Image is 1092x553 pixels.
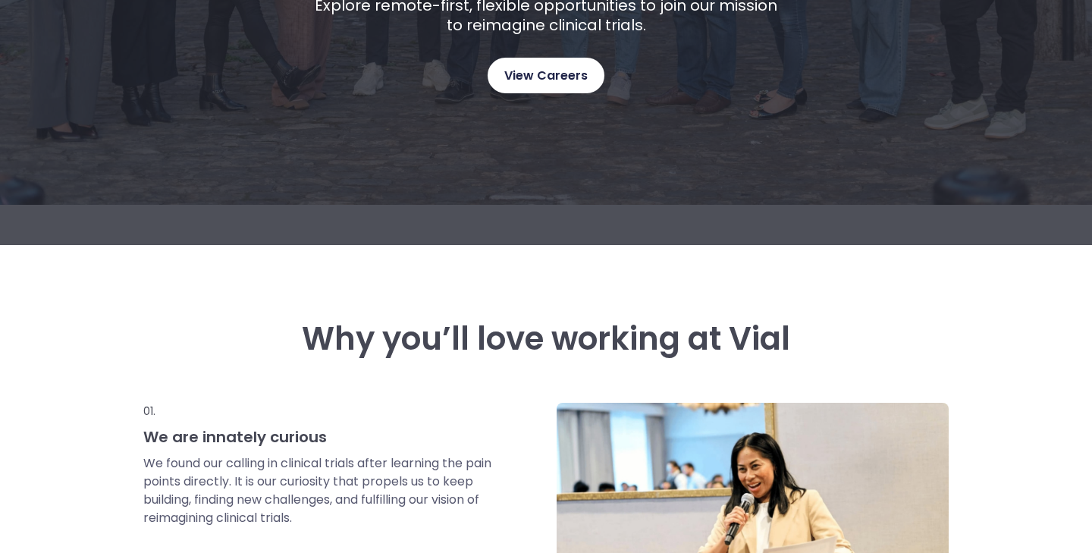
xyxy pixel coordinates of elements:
[143,321,949,357] h3: Why you’ll love working at Vial
[143,403,494,419] p: 01.
[504,66,588,86] span: View Careers
[488,58,604,93] a: View Careers
[143,427,494,447] h3: We are innately curious
[143,454,494,527] p: We found our calling in clinical trials after learning the pain points directly. It is our curios...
